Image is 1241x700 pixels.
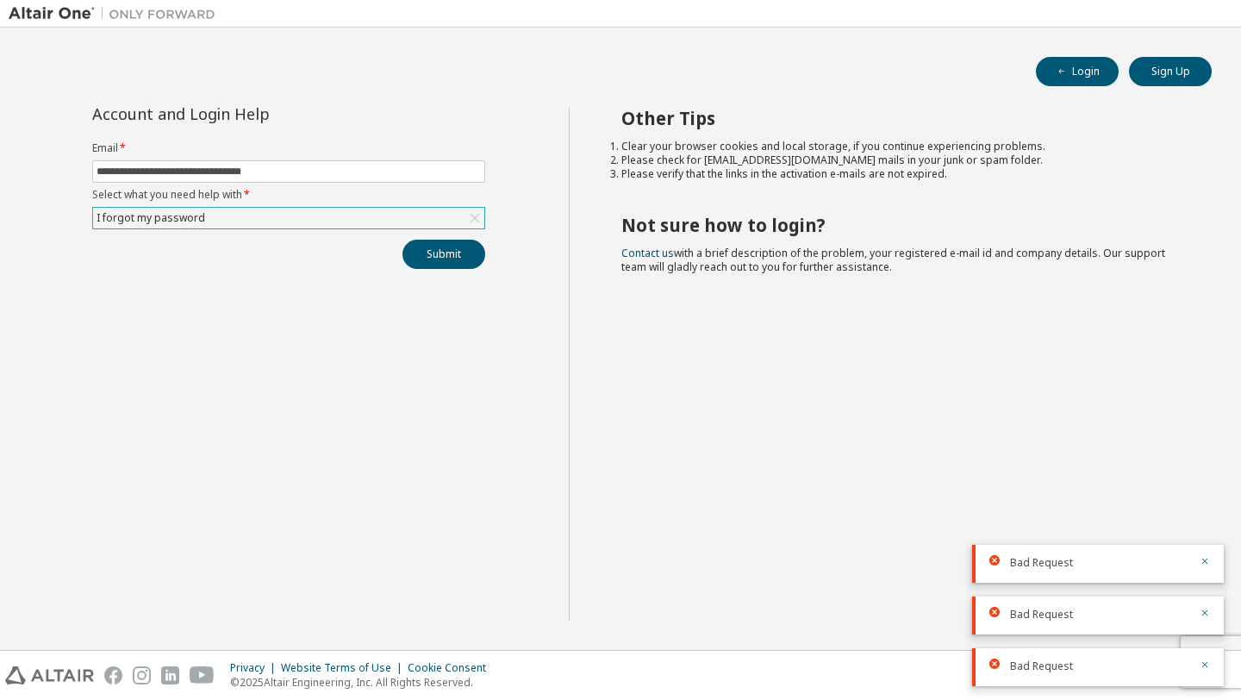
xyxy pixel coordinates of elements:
span: Bad Request [1010,659,1073,673]
div: I forgot my password [94,209,208,228]
div: Cookie Consent [408,661,496,675]
img: facebook.svg [104,666,122,684]
span: Bad Request [1010,556,1073,570]
img: altair_logo.svg [5,666,94,684]
div: Account and Login Help [92,107,407,121]
img: linkedin.svg [161,666,179,684]
div: Privacy [230,661,281,675]
p: © 2025 Altair Engineering, Inc. All Rights Reserved. [230,675,496,690]
img: instagram.svg [133,666,151,684]
h2: Other Tips [621,107,1182,129]
img: Altair One [9,5,224,22]
li: Please verify that the links in the activation e-mails are not expired. [621,167,1182,181]
li: Please check for [EMAIL_ADDRESS][DOMAIN_NAME] mails in your junk or spam folder. [621,153,1182,167]
div: I forgot my password [93,208,484,228]
button: Login [1036,57,1119,86]
span: Bad Request [1010,608,1073,622]
li: Clear your browser cookies and local storage, if you continue experiencing problems. [621,140,1182,153]
label: Email [92,141,485,155]
div: Website Terms of Use [281,661,408,675]
label: Select what you need help with [92,188,485,202]
a: Contact us [621,246,674,260]
button: Sign Up [1129,57,1212,86]
button: Submit [402,240,485,269]
span: with a brief description of the problem, your registered e-mail id and company details. Our suppo... [621,246,1165,274]
img: youtube.svg [190,666,215,684]
h2: Not sure how to login? [621,214,1182,236]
